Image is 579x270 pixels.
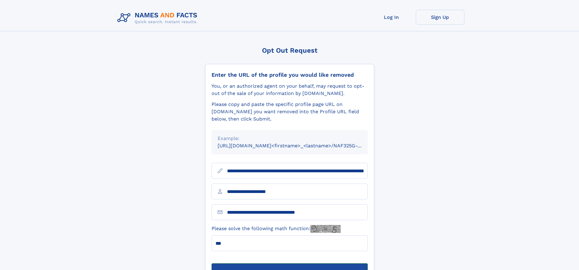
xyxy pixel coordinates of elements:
[218,135,362,142] div: Example:
[115,10,202,26] img: Logo Names and Facts
[218,143,379,149] small: [URL][DOMAIN_NAME]<firstname>_<lastname>/NAF325G-xxxxxxxx
[212,82,368,97] div: You, or an authorized agent on your behalf, may request to opt-out of the sale of your informatio...
[416,10,464,25] a: Sign Up
[212,225,341,233] label: Please solve the following math function:
[212,72,368,78] div: Enter the URL of the profile you would like removed
[367,10,416,25] a: Log In
[212,101,368,123] div: Please copy and paste the specific profile page URL on [DOMAIN_NAME] you want removed into the Pr...
[205,47,374,54] div: Opt Out Request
